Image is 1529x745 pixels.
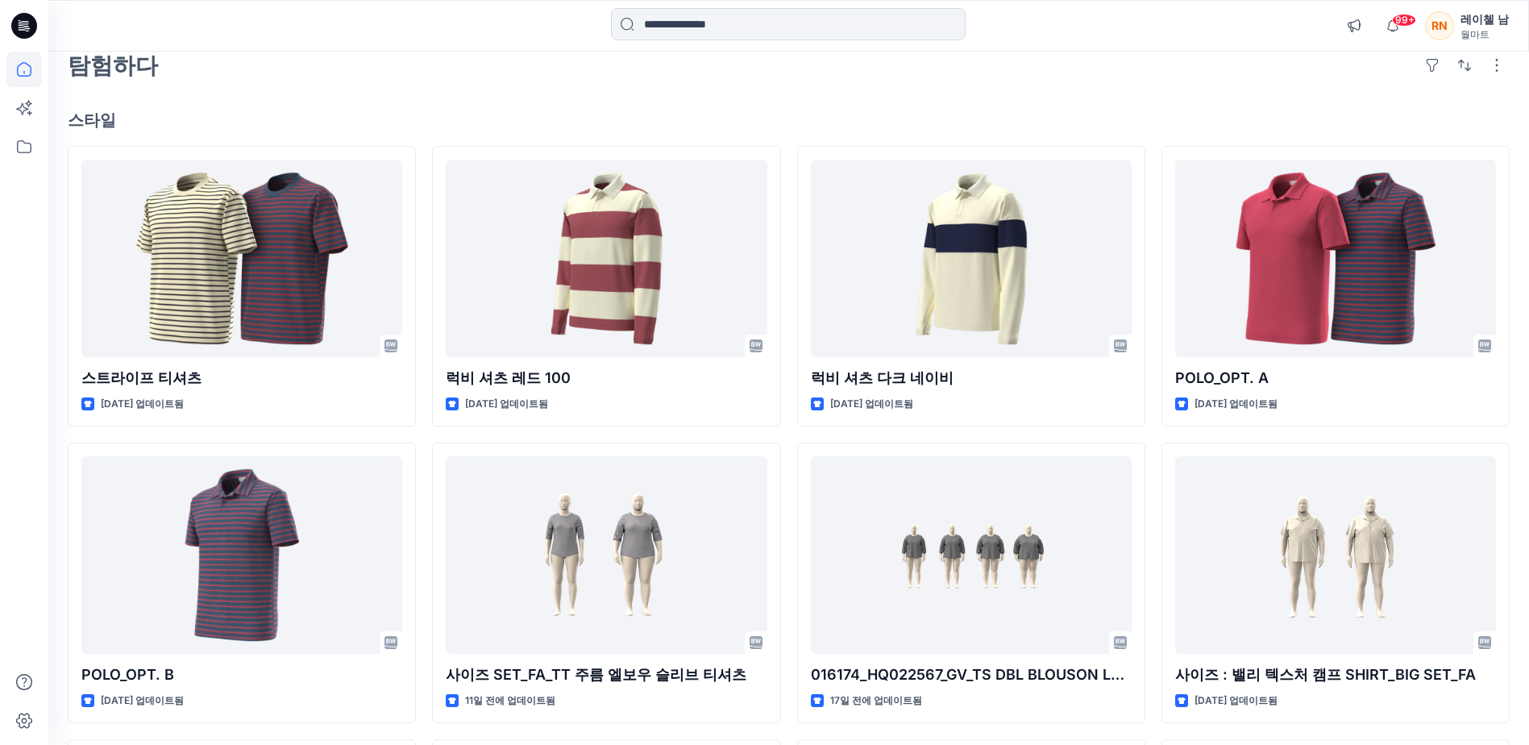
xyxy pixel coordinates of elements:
p: 016174_HQ022567_GV_TS DBL BLOUSON LS TOP [811,664,1132,686]
p: 럭비 셔츠 레드 100 [446,367,767,389]
a: 사이즈 SET_FA_TT 주름 엘보우 슬리브 티셔츠 [446,456,767,654]
h4: 스타일 [68,110,1510,130]
p: [DATE] 업데이트됨 [101,693,184,710]
h2: 탐험하다 [68,52,158,78]
p: [DATE] 업데이트됨 [465,396,548,413]
p: [DATE] 업데이트됨 [830,396,913,413]
p: POLO_OPT. B [81,664,402,686]
a: 럭비 셔츠 다크 네이비 [811,160,1132,357]
p: 17일 전에 업데이트됨 [830,693,922,710]
p: [DATE] 업데이트됨 [1195,693,1278,710]
p: 사이즈 SET_FA_TT 주름 엘보우 슬리브 티셔츠 [446,664,767,686]
div: RN [1425,11,1454,40]
p: POLO_OPT. A [1175,367,1496,389]
span: 99+ [1392,14,1416,27]
a: 사이즈 : 밸리 텍스처 캠프 SHIRT_BIG SET_FA [1175,456,1496,654]
a: 럭비 셔츠 레드 100 [446,160,767,357]
div: 레이첼 남 [1460,10,1509,28]
p: [DATE] 업데이트됨 [101,396,184,413]
a: 016174_HQ022567_GV_TS DBL BLOUSON LS TOP [811,456,1132,654]
p: 11일 전에 업데이트됨 [465,693,555,710]
p: [DATE] 업데이트됨 [1195,396,1278,413]
a: 스트라이프 티셔츠 [81,160,402,357]
p: 럭비 셔츠 다크 네이비 [811,367,1132,389]
a: POLO_OPT. B [81,456,402,654]
p: 사이즈 : 밸리 텍스처 캠프 SHIRT_BIG SET_FA [1175,664,1496,686]
a: POLO_OPT. A [1175,160,1496,357]
p: 스트라이프 티셔츠 [81,367,402,389]
div: 월마트 [1460,28,1509,42]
